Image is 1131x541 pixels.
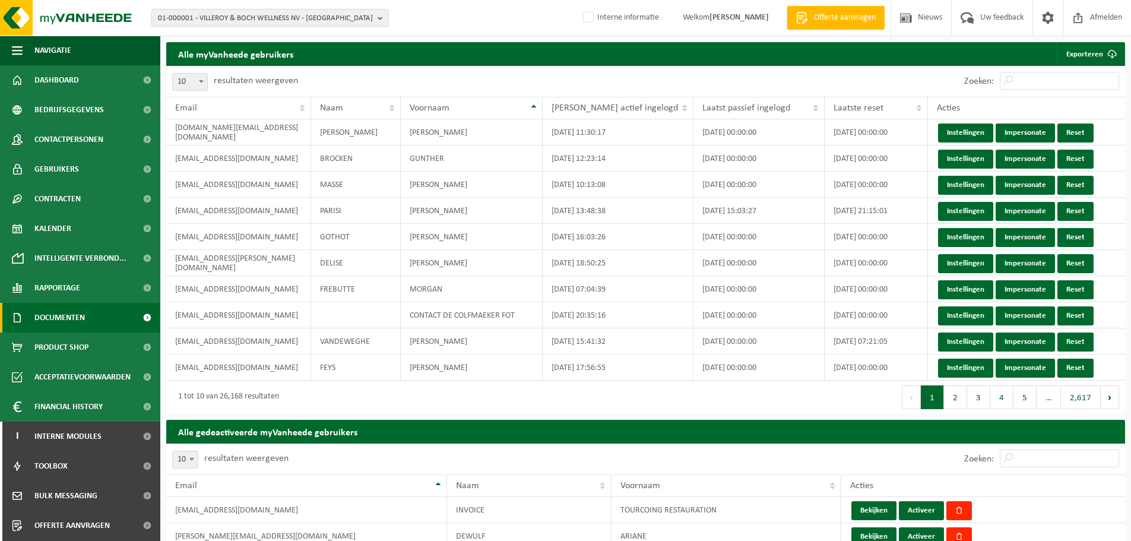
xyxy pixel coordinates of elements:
a: Exporteren [1057,42,1124,66]
td: [DATE] 00:00:00 [693,250,824,276]
a: Instellingen [938,306,993,325]
a: Offerte aanvragen [787,6,885,30]
td: [DATE] 00:00:00 [693,302,824,328]
a: Instellingen [938,202,993,221]
a: Impersonate [996,280,1055,299]
td: [EMAIL_ADDRESS][DOMAIN_NAME] [166,198,311,224]
button: 5 [1013,385,1037,409]
td: [DOMAIN_NAME][EMAIL_ADDRESS][DOMAIN_NAME] [166,119,311,145]
span: Rapportage [34,273,80,303]
td: [DATE] 00:00:00 [693,355,824,381]
td: [DATE] 00:00:00 [693,224,824,250]
button: 2,617 [1061,385,1101,409]
a: Impersonate [996,176,1055,195]
span: 10 [173,74,207,90]
a: Impersonate [996,333,1055,352]
span: Laatste reset [834,103,883,113]
span: Bedrijfsgegevens [34,95,104,125]
td: [DATE] 17:56:55 [543,355,693,381]
div: 1 tot 10 van 26,168 resultaten [172,387,279,408]
td: [DATE] 00:00:00 [825,224,928,250]
button: 01-000001 - VILLEROY & BOCH WELLNESS NV - [GEOGRAPHIC_DATA] [151,9,389,27]
td: [DATE] 20:35:16 [543,302,693,328]
button: 4 [990,385,1013,409]
td: [EMAIL_ADDRESS][DOMAIN_NAME] [166,328,311,355]
label: Interne informatie [581,9,659,27]
span: … [1037,385,1061,409]
a: Impersonate [996,306,1055,325]
a: Reset [1057,228,1094,247]
span: Financial History [34,392,103,422]
td: BROCKEN [311,145,401,172]
span: Bulk Messaging [34,481,97,511]
td: [DATE] 00:00:00 [825,119,928,145]
td: [EMAIL_ADDRESS][DOMAIN_NAME] [166,302,311,328]
span: Naam [456,481,479,491]
td: [EMAIL_ADDRESS][DOMAIN_NAME] [166,145,311,172]
td: [PERSON_NAME] [311,119,401,145]
td: [DATE] 00:00:00 [693,119,824,145]
span: 10 [172,73,208,91]
button: 3 [967,385,990,409]
td: [DATE] 15:03:27 [693,198,824,224]
span: Laatst passief ingelogd [702,103,790,113]
td: [DATE] 18:50:25 [543,250,693,276]
td: VANDEWEGHE [311,328,401,355]
a: Impersonate [996,202,1055,221]
td: [PERSON_NAME] [401,119,543,145]
td: FEYS [311,355,401,381]
button: Bekijken [851,501,896,520]
a: Impersonate [996,228,1055,247]
span: 10 [173,451,198,468]
span: [PERSON_NAME] actief ingelogd [552,103,678,113]
span: 01-000001 - VILLEROY & BOCH WELLNESS NV - [GEOGRAPHIC_DATA] [158,10,373,27]
td: [DATE] 07:04:39 [543,276,693,302]
a: Reset [1057,333,1094,352]
td: [DATE] 00:00:00 [693,172,824,198]
td: [PERSON_NAME] [401,250,543,276]
td: [DATE] 00:00:00 [825,302,928,328]
td: [EMAIL_ADDRESS][DOMAIN_NAME] [166,224,311,250]
span: Acties [937,103,960,113]
td: [DATE] 00:00:00 [825,250,928,276]
span: Email [175,103,197,113]
a: Reset [1057,306,1094,325]
a: Impersonate [996,254,1055,273]
span: Interne modules [34,422,102,451]
td: DELISE [311,250,401,276]
span: I [12,422,23,451]
td: [PERSON_NAME] [401,172,543,198]
span: Voornaam [620,481,660,491]
td: [DATE] 07:21:05 [825,328,928,355]
td: [EMAIL_ADDRESS][DOMAIN_NAME] [166,355,311,381]
td: [DATE] 10:13:08 [543,172,693,198]
span: Dashboard [34,65,79,95]
td: [EMAIL_ADDRESS][PERSON_NAME][DOMAIN_NAME] [166,250,311,276]
span: Offerte aanvragen [811,12,879,24]
button: Next [1101,385,1119,409]
td: [DATE] 00:00:00 [693,276,824,302]
td: GUNTHER [401,145,543,172]
td: FREBUTTE [311,276,401,302]
td: [PERSON_NAME] [401,355,543,381]
button: Previous [902,385,921,409]
a: Instellingen [938,359,993,378]
a: Impersonate [996,124,1055,143]
td: [DATE] 16:03:26 [543,224,693,250]
button: 2 [944,385,967,409]
td: [EMAIL_ADDRESS][DOMAIN_NAME] [166,497,447,523]
span: Contactpersonen [34,125,103,154]
a: Reset [1057,280,1094,299]
td: [DATE] 00:00:00 [825,172,928,198]
span: Kalender [34,214,71,243]
span: Acties [850,481,873,491]
span: Voornaam [410,103,449,113]
span: Offerte aanvragen [34,511,110,540]
td: CONTACT DE COLFMAEKER FOT [401,302,543,328]
td: [PERSON_NAME] [401,224,543,250]
span: Toolbox [34,451,68,481]
a: Instellingen [938,150,993,169]
td: INVOICE [447,497,612,523]
span: Naam [320,103,343,113]
span: Product Shop [34,333,88,362]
